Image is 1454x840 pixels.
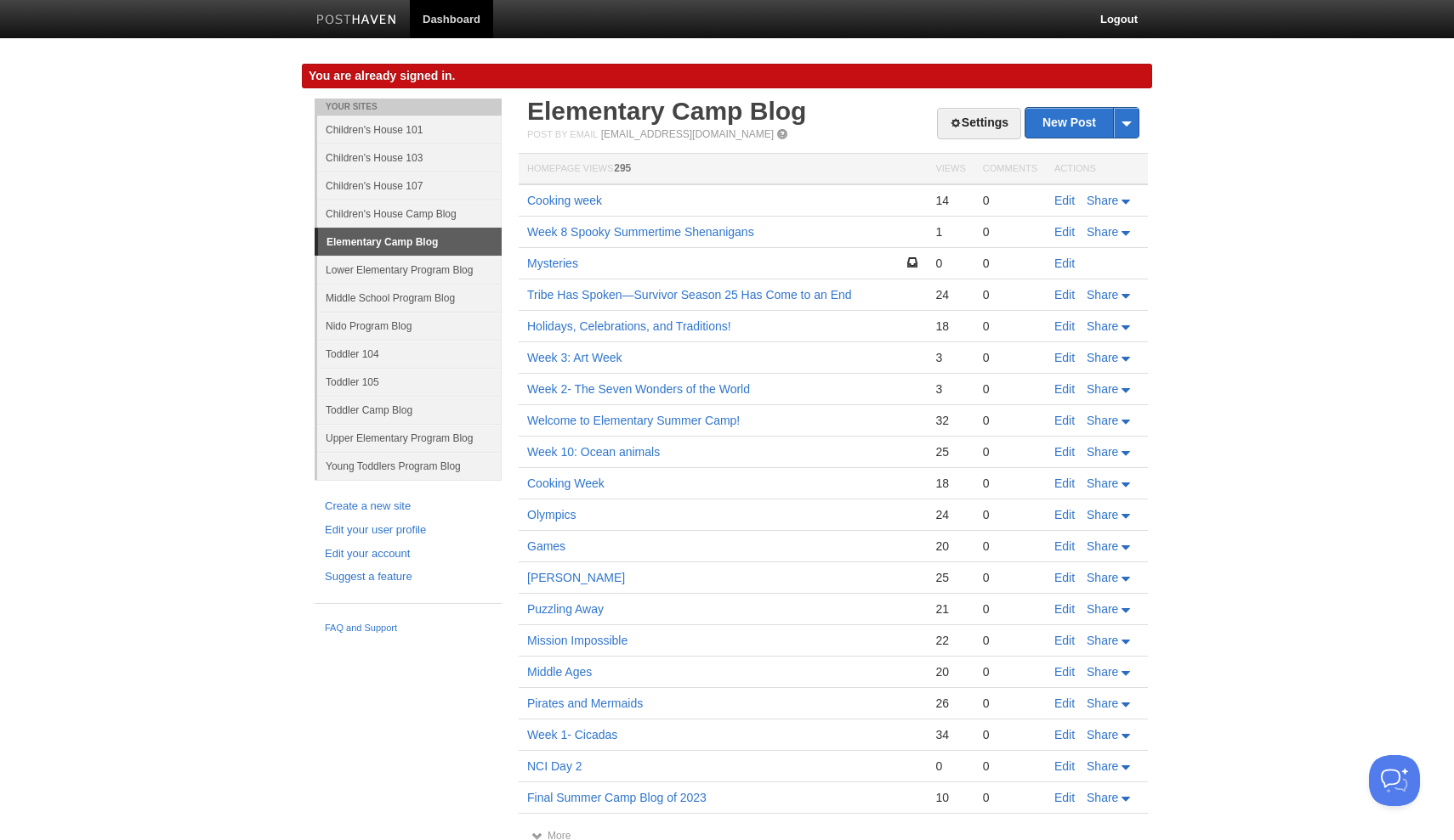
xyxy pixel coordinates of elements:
[315,99,502,116] li: Your Sites
[983,633,1037,648] div: 0
[1054,508,1075,521] a: Edit
[935,633,965,648] div: 22
[527,319,731,333] a: Holidays, Celebrations, and Traditions!
[527,288,852,302] a: Tribe Has Spoken—Survivor Season 25 Has Come to an End
[1054,257,1075,270] a: Edit
[983,444,1037,459] div: 0
[1054,225,1075,239] a: Edit
[325,521,491,539] a: Edit your user profile
[1054,476,1075,490] a: Edit
[935,444,965,459] div: 25
[1087,571,1118,584] span: Share
[983,381,1037,397] div: 0
[1087,602,1118,616] span: Share
[983,696,1037,711] div: 0
[1087,696,1118,710] span: Share
[1087,665,1118,679] span: Share
[527,728,617,741] a: Week 1- Cicadas
[1087,288,1118,302] span: Share
[527,97,806,125] a: Elementary Camp Blog
[983,727,1037,742] div: 0
[983,287,1037,302] div: 0
[317,424,502,452] a: Upper Elementary Program Blog
[1054,602,1075,616] a: Edit
[983,507,1037,522] div: 0
[317,452,502,480] a: Young Toddlers Program Blog
[983,601,1037,617] div: 0
[527,791,707,804] a: Final Summer Camp Blog of 2023
[527,351,622,364] a: Week 3: Art Week
[527,414,740,427] a: Welcome to Elementary Summer Camp!
[983,413,1037,428] div: 0
[1054,665,1075,679] a: Edit
[1087,382,1118,396] span: Share
[317,200,502,228] a: Children's House Camp Blog
[519,154,927,185] th: Homepage Views
[527,129,598,139] span: Post by Email
[1054,696,1075,710] a: Edit
[527,194,602,207] a: Cooking week
[614,162,631,174] span: 295
[317,144,502,172] a: Children's House 103
[1054,194,1075,207] a: Edit
[1087,508,1118,521] span: Share
[983,193,1037,208] div: 0
[935,664,965,679] div: 20
[527,539,565,553] a: Games
[1087,225,1118,239] span: Share
[935,287,965,302] div: 24
[935,601,965,617] div: 21
[927,154,974,185] th: Views
[935,381,965,397] div: 3
[317,368,502,396] a: Toddler 105
[527,257,578,270] a: Mysteries
[983,664,1037,679] div: 0
[317,340,502,368] a: Toddler 104
[1054,288,1075,302] a: Edit
[527,445,660,459] a: Week 10: Ocean animals
[527,634,628,647] a: Mission Impossible
[1025,108,1139,138] a: New Post
[527,696,643,710] a: Pirates and Mermaids
[1054,571,1075,584] a: Edit
[1054,759,1075,773] a: Edit
[325,498,491,516] a: Create a new site
[318,228,502,256] a: Elementary Camp Blog
[1054,382,1075,396] a: Edit
[1087,351,1118,364] span: Share
[317,312,502,340] a: Nido Program Blog
[527,382,750,396] a: Week 2- The Seven Wonders of the World
[601,128,774,140] a: [EMAIL_ADDRESS][DOMAIN_NAME]
[1087,759,1118,773] span: Share
[325,545,491,563] a: Edit your account
[935,727,965,742] div: 34
[527,665,592,679] a: Middle Ages
[527,759,582,773] a: NCI Day 2
[1046,154,1148,185] th: Actions
[317,116,502,144] a: Children's House 101
[935,570,965,585] div: 25
[1054,539,1075,553] a: Edit
[1369,755,1420,806] iframe: Help Scout Beacon - Open
[983,319,1037,334] div: 0
[935,476,965,491] div: 18
[1087,476,1118,490] span: Share
[935,413,965,428] div: 32
[1087,194,1118,207] span: Share
[1054,791,1075,804] a: Edit
[937,108,1021,139] a: Settings
[983,570,1037,585] div: 0
[935,790,965,805] div: 10
[935,224,965,240] div: 1
[1054,728,1075,741] a: Edit
[1054,634,1075,647] a: Edit
[983,790,1037,805] div: 0
[527,225,754,239] a: Week 8 Spooky Summertime Shenanigans
[935,256,965,271] div: 0
[317,172,502,200] a: Children's House 107
[1087,634,1118,647] span: Share
[317,396,502,424] a: Toddler Camp Blog
[317,284,502,312] a: Middle School Program Blog
[1087,445,1118,459] span: Share
[325,568,491,586] a: Suggest a feature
